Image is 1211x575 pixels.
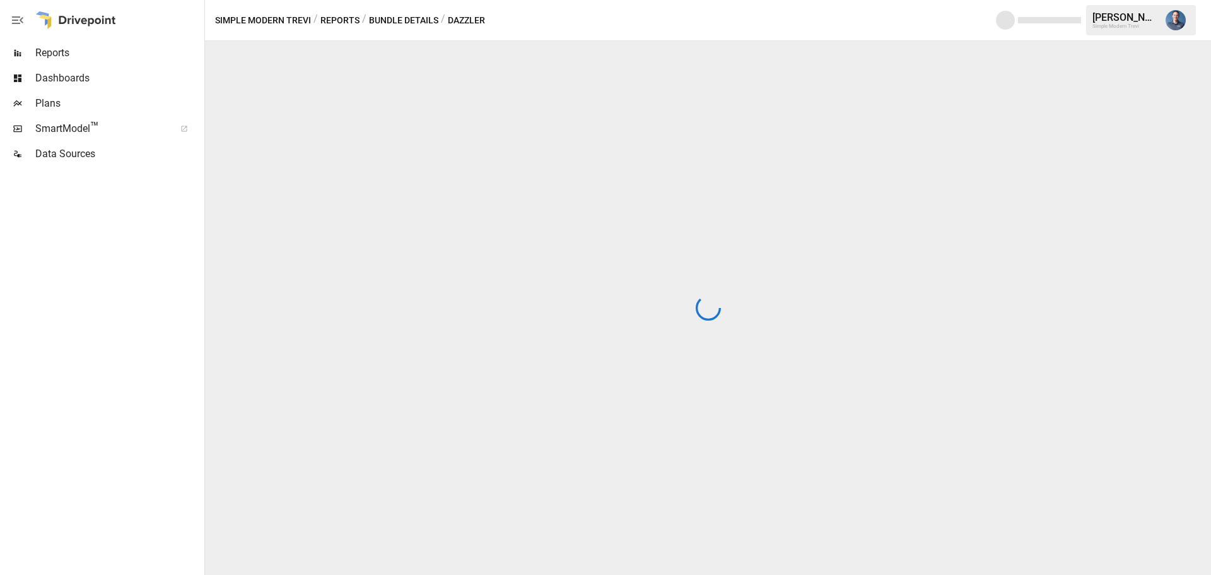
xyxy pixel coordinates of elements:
[35,121,167,136] span: SmartModel
[362,13,366,28] div: /
[1166,10,1186,30] img: Mike Beckham
[35,146,202,162] span: Data Sources
[35,96,202,111] span: Plans
[215,13,311,28] button: Simple Modern Trevi
[441,13,445,28] div: /
[90,119,99,135] span: ™
[313,13,318,28] div: /
[35,45,202,61] span: Reports
[35,71,202,86] span: Dashboards
[369,13,438,28] button: Bundle Details
[320,13,360,28] button: Reports
[1158,3,1193,38] button: Mike Beckham
[1092,23,1158,29] div: Simple Modern Trevi
[1092,11,1158,23] div: [PERSON_NAME]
